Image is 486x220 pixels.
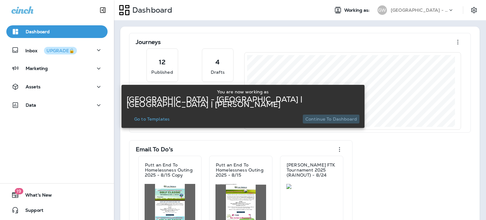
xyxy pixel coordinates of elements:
button: Assets [6,80,108,93]
button: Data [6,99,108,111]
p: Dashboard [26,29,50,34]
p: Data [26,103,36,108]
p: You are now working as [217,89,269,94]
p: Marketing [26,66,48,71]
span: Support [19,208,43,215]
div: GW [377,5,387,15]
p: Go to Templates [134,116,170,122]
span: 19 [15,188,23,194]
span: What's New [19,192,52,200]
p: Inbox [25,47,77,53]
button: Dashboard [6,25,108,38]
div: UPGRADE🔒 [47,48,74,53]
button: Continue to Dashboard [303,115,359,123]
button: 19What's New [6,189,108,201]
button: Support [6,204,108,217]
button: UPGRADE🔒 [44,47,77,54]
button: Marketing [6,62,108,75]
button: InboxUPGRADE🔒 [6,44,108,56]
button: Go to Templates [132,115,172,123]
p: [GEOGRAPHIC_DATA] - [GEOGRAPHIC_DATA] | [GEOGRAPHIC_DATA] | [PERSON_NAME] [127,97,359,107]
button: Settings [468,4,480,16]
p: [GEOGRAPHIC_DATA] - [GEOGRAPHIC_DATA] | [GEOGRAPHIC_DATA] | [PERSON_NAME] [391,8,448,13]
p: Assets [26,84,40,89]
p: Continue to Dashboard [305,116,357,122]
button: Collapse Sidebar [94,4,112,16]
